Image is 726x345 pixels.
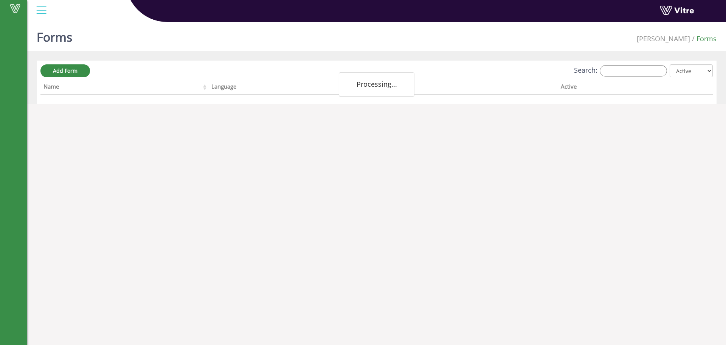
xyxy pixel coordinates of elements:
th: Active [558,81,679,95]
th: Name [40,81,208,95]
li: Forms [690,34,717,44]
span: 379 [637,34,690,43]
label: Search: [574,65,667,76]
th: Language [208,81,384,95]
h1: Forms [37,19,72,51]
div: Processing... [339,72,414,97]
th: Company [384,81,558,95]
span: Add Form [53,67,78,74]
a: Add Form [40,64,90,77]
input: Search: [600,65,667,76]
